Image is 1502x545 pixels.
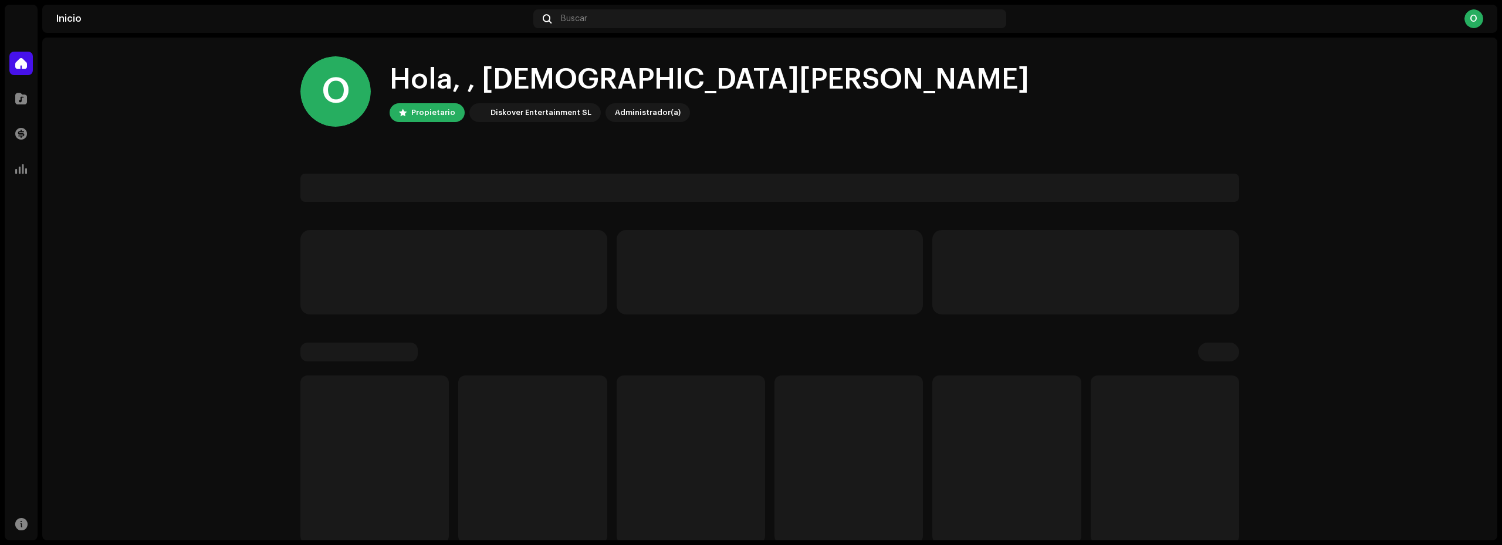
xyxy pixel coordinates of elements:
div: Administrador(a) [615,106,681,120]
div: Propietario [411,106,455,120]
span: Buscar [561,14,587,23]
div: O [1464,9,1483,28]
img: 297a105e-aa6c-4183-9ff4-27133c00f2e2 [472,106,486,120]
div: O [300,56,371,127]
div: Diskover Entertainment SL [490,106,591,120]
div: Hola, , [DEMOGRAPHIC_DATA][PERSON_NAME] [390,61,1029,99]
div: Inicio [56,14,529,23]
